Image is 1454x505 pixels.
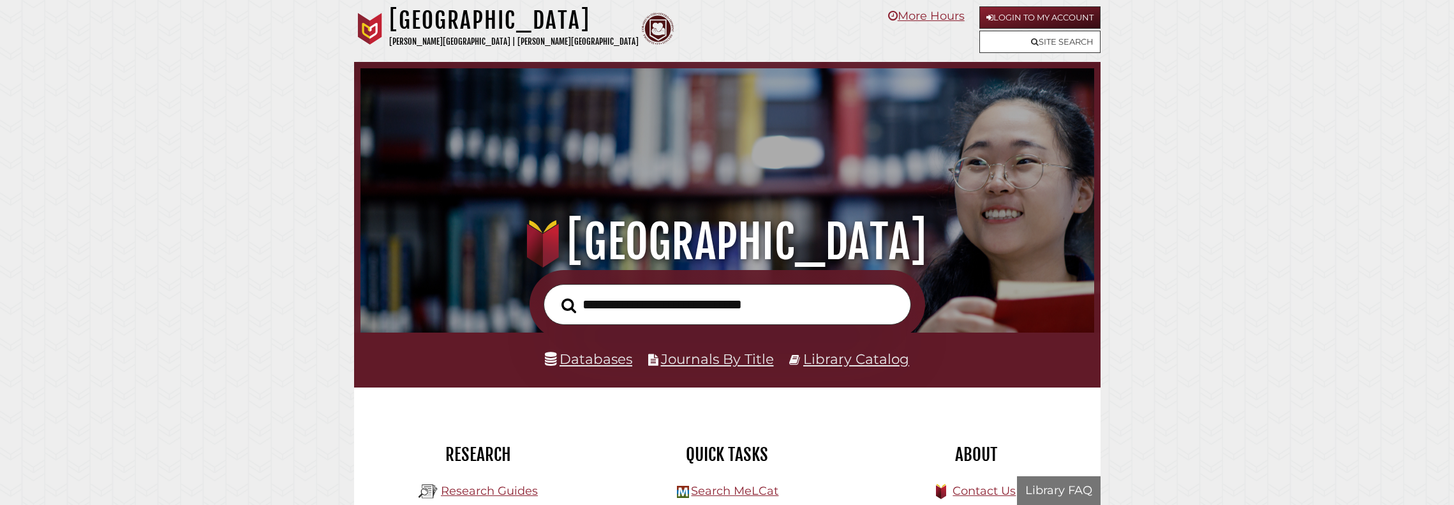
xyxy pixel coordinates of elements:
img: Hekman Library Logo [677,486,689,498]
a: Site Search [979,31,1101,53]
img: Calvin Theological Seminary [642,13,674,45]
h1: [GEOGRAPHIC_DATA] [382,214,1072,270]
a: Login to My Account [979,6,1101,29]
i: Search [561,298,576,313]
h2: Quick Tasks [612,444,842,465]
a: Search MeLCat [691,484,778,498]
a: More Hours [888,9,965,23]
a: Journals By Title [661,350,774,367]
h2: Research [364,444,593,465]
img: Hekman Library Logo [419,482,438,501]
p: [PERSON_NAME][GEOGRAPHIC_DATA] | [PERSON_NAME][GEOGRAPHIC_DATA] [389,34,639,49]
h2: About [861,444,1091,465]
a: Research Guides [441,484,538,498]
a: Library Catalog [803,350,909,367]
h1: [GEOGRAPHIC_DATA] [389,6,639,34]
img: Calvin University [354,13,386,45]
a: Databases [545,350,632,367]
button: Search [555,294,582,317]
a: Contact Us [953,484,1016,498]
